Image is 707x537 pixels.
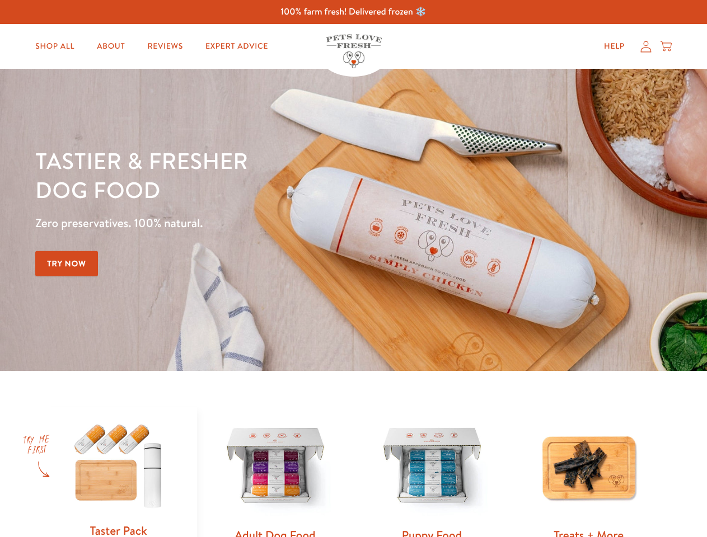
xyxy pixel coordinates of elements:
a: Try Now [35,251,98,276]
p: Zero preservatives. 100% natural. [35,213,460,233]
a: Expert Advice [196,35,277,58]
a: Help [595,35,634,58]
h1: Tastier & fresher dog food [35,146,460,204]
img: Pets Love Fresh [326,34,382,68]
a: Reviews [138,35,191,58]
a: About [88,35,134,58]
a: Shop All [26,35,83,58]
